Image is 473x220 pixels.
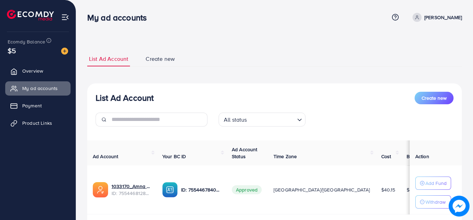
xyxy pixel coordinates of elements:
div: <span class='underline'>1033170_Amna Collection_1758911713596</span></br>7554468128542195713 [112,183,151,197]
button: Add Fund [415,177,451,190]
a: 1033170_Amna Collection_1758911713596 [112,183,151,190]
button: Withdraw [415,195,451,209]
span: Approved [232,185,262,194]
span: $5 [8,46,16,56]
span: Payment [22,102,42,109]
input: Search for option [249,113,294,125]
img: ic-ads-acc.e4c84228.svg [93,182,108,197]
span: Ecomdy Balance [8,38,45,45]
span: $40.15 [381,186,395,193]
span: Product Links [22,120,52,127]
img: ic-ba-acc.ded83a64.svg [162,182,178,197]
span: Ad Account [93,153,119,160]
span: My ad accounts [22,85,58,92]
p: Add Fund [425,179,447,187]
div: Search for option [219,113,305,127]
img: menu [61,13,69,21]
a: My ad accounts [5,81,71,95]
span: Overview [22,67,43,74]
span: Create new [146,55,175,63]
span: List Ad Account [89,55,128,63]
span: Action [415,153,429,160]
a: Payment [5,99,71,113]
span: Create new [422,95,447,101]
h3: List Ad Account [96,93,154,103]
p: Withdraw [425,198,446,206]
img: image [449,196,468,215]
h3: My ad accounts [87,13,152,23]
button: Create new [415,92,454,104]
img: logo [7,10,54,21]
span: [GEOGRAPHIC_DATA]/[GEOGRAPHIC_DATA] [274,186,370,193]
a: [PERSON_NAME] [410,13,462,22]
span: Time Zone [274,153,297,160]
span: Ad Account Status [232,146,258,160]
a: Product Links [5,116,71,130]
span: Your BC ID [162,153,186,160]
span: Cost [381,153,391,160]
span: All status [222,115,248,125]
p: [PERSON_NAME] [424,13,462,22]
a: Overview [5,64,71,78]
p: ID: 7554467840363937808 [181,186,221,194]
span: ID: 7554468128542195713 [112,190,151,197]
img: image [61,48,68,55]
